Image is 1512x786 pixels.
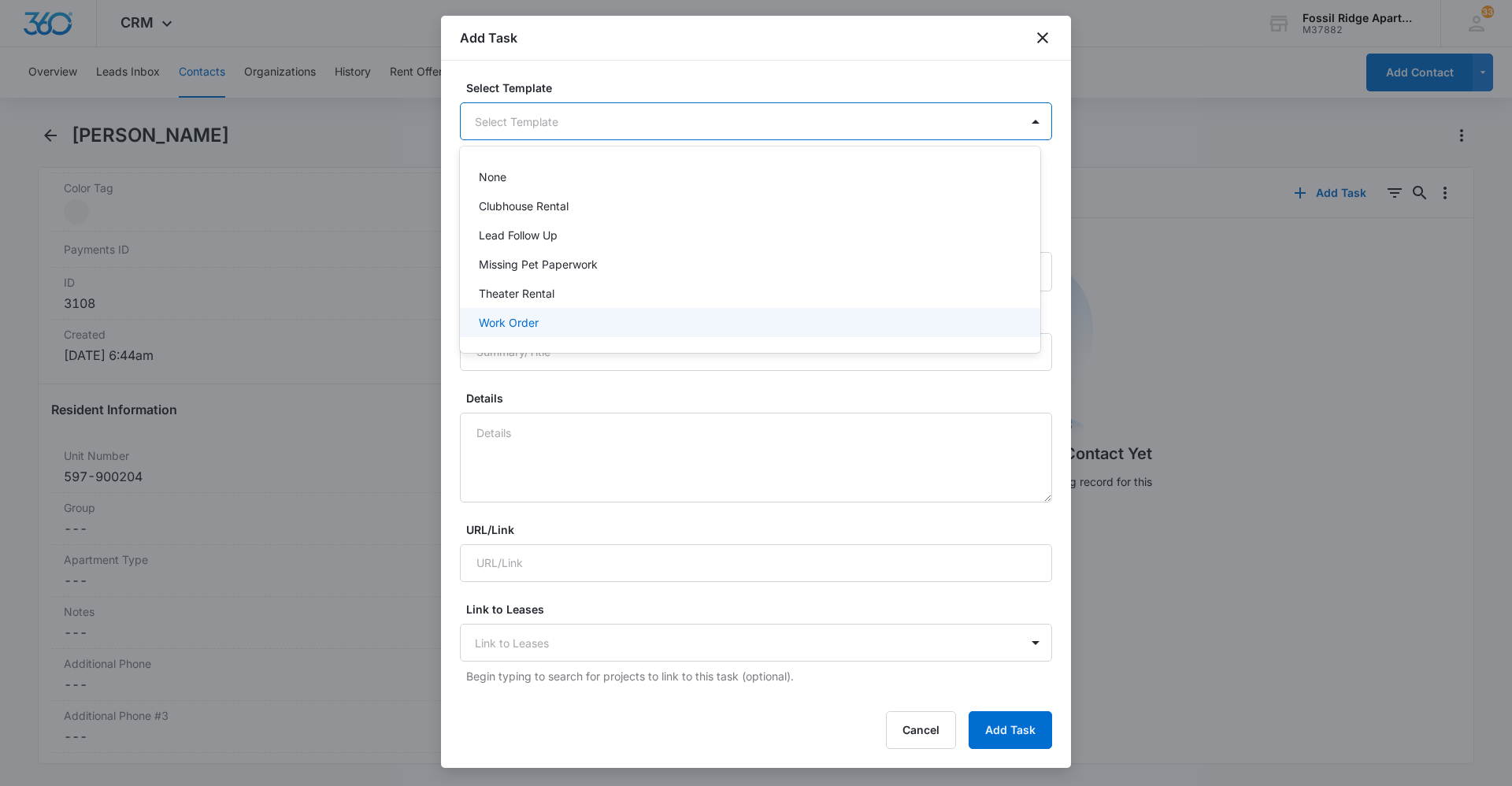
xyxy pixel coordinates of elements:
p: Missing Pet Paperwork [479,256,598,273]
p: Clubhouse Rental [479,198,569,214]
p: None [479,169,506,185]
p: Theater Rental [479,285,554,302]
p: Work Order [479,314,539,331]
p: Lead Follow Up [479,227,558,243]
